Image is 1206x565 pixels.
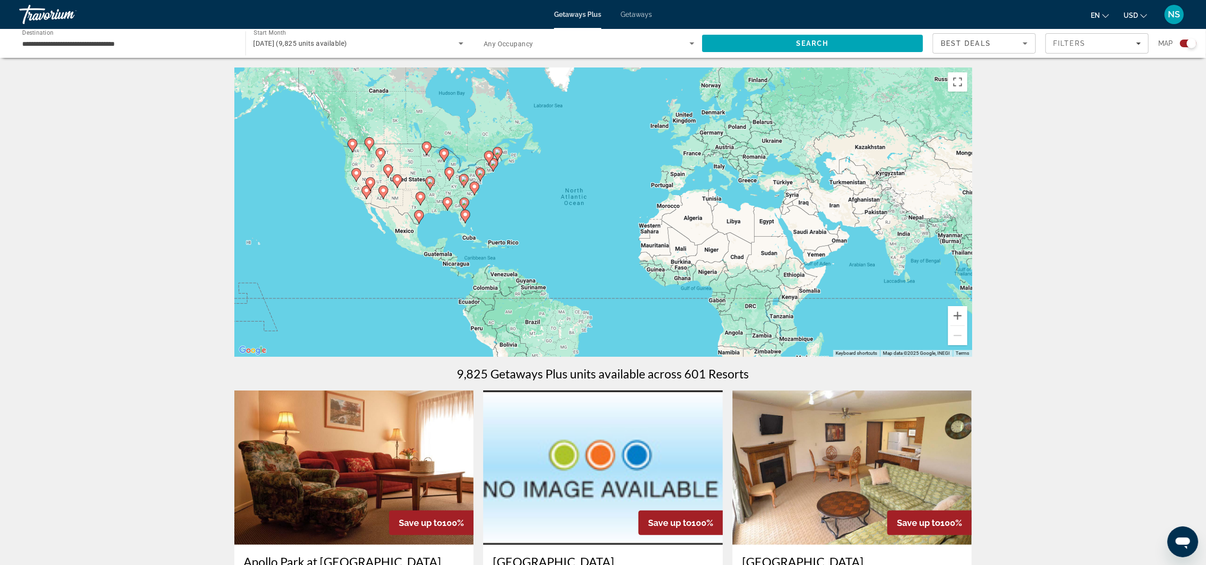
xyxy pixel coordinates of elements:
[554,11,601,18] a: Getaways Plus
[732,390,972,545] img: Fox Hills Resort
[1091,8,1109,22] button: Change language
[796,40,829,47] span: Search
[956,350,969,356] a: Terms (opens in new tab)
[948,326,967,345] button: Zoom out
[897,518,940,528] span: Save up to
[254,30,286,37] span: Start Month
[1124,8,1147,22] button: Change currency
[1045,33,1149,54] button: Filters
[399,518,442,528] span: Save up to
[1158,37,1173,50] span: Map
[389,511,474,535] div: 100%
[19,2,116,27] a: Travorium
[237,344,269,357] img: Google
[648,518,691,528] span: Save up to
[638,511,723,535] div: 100%
[483,390,723,545] img: Courtyard Resort
[621,11,652,18] a: Getaways
[1167,526,1198,557] iframe: Button to launch messaging window
[22,29,54,36] span: Destination
[234,390,474,545] img: Apollo Park at Vail
[941,38,1028,49] mat-select: Sort by
[836,350,877,357] button: Keyboard shortcuts
[948,306,967,325] button: Zoom in
[1124,12,1138,19] span: USD
[1091,12,1100,19] span: en
[702,35,923,52] button: Search
[254,40,347,47] span: [DATE] (9,825 units available)
[1162,4,1187,25] button: User Menu
[484,40,533,48] span: Any Occupancy
[948,72,967,92] button: Toggle fullscreen view
[457,366,749,381] h1: 9,825 Getaways Plus units available across 601 Resorts
[941,40,991,47] span: Best Deals
[883,350,950,356] span: Map data ©2025 Google, INEGI
[237,344,269,357] a: Open this area in Google Maps (opens a new window)
[1053,40,1086,47] span: Filters
[22,38,233,50] input: Select destination
[887,511,972,535] div: 100%
[1168,10,1180,19] span: NS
